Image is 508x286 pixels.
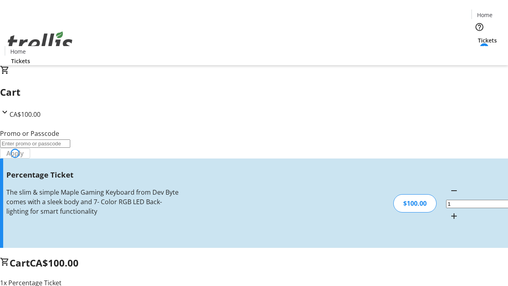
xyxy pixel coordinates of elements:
span: CA$100.00 [30,256,79,269]
button: Increment by one [446,208,462,224]
span: Tickets [478,36,497,44]
a: Tickets [471,36,503,44]
div: $100.00 [393,194,437,213]
span: Home [10,47,26,56]
span: Home [477,11,493,19]
span: CA$100.00 [10,110,40,119]
button: Decrement by one [446,183,462,199]
img: Orient E2E Organization e46J6YHH52's Logo [5,23,75,62]
span: Tickets [11,57,30,65]
h3: Percentage Ticket [6,169,180,180]
a: Tickets [5,57,37,65]
button: Cart [471,44,487,60]
button: Help [471,19,487,35]
div: The slim & simple Maple Gaming Keyboard from Dev Byte comes with a sleek body and 7- Color RGB LE... [6,187,180,216]
a: Home [472,11,497,19]
a: Home [5,47,31,56]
